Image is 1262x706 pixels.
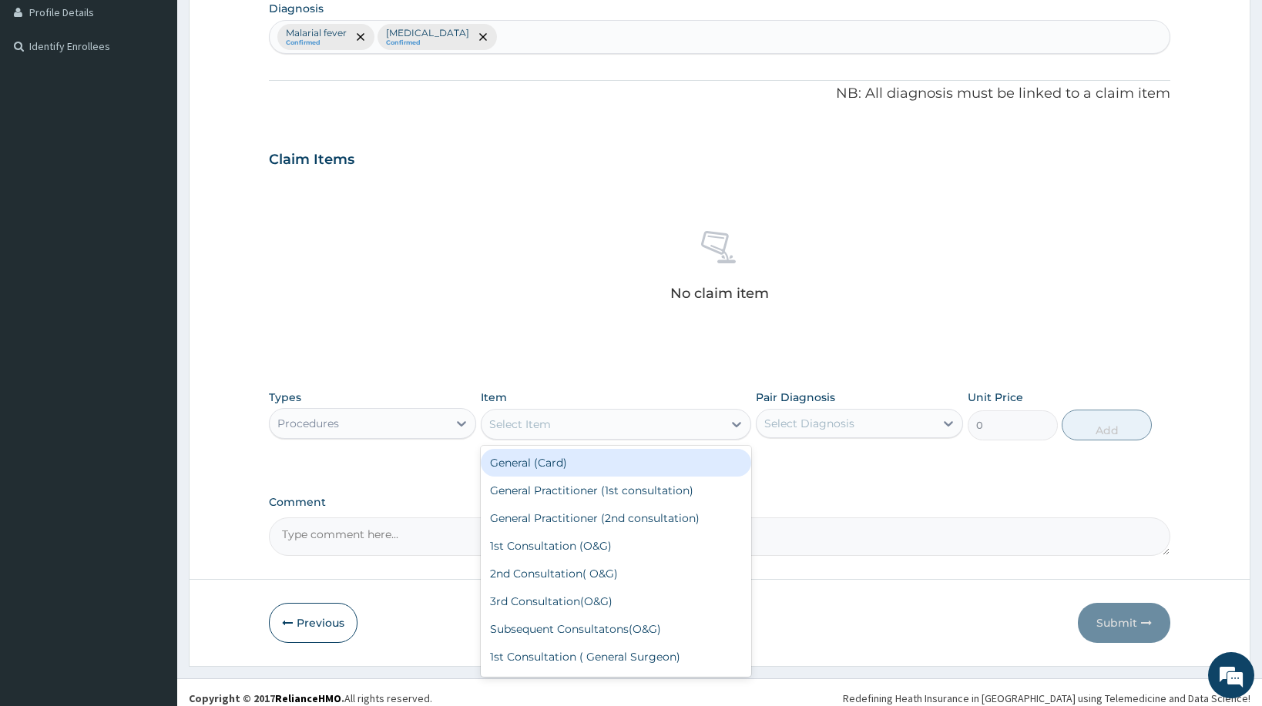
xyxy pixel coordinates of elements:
span: We're online! [89,194,213,350]
p: [MEDICAL_DATA] [386,27,469,39]
div: General Practitioner (2nd consultation) [481,504,751,532]
div: 1st Consultation (O&G) [481,532,751,560]
div: Select Diagnosis [764,416,854,431]
label: Unit Price [968,390,1023,405]
label: Comment [269,496,1170,509]
p: No claim item [670,286,769,301]
div: Minimize live chat window [253,8,290,45]
img: d_794563401_company_1708531726252_794563401 [29,77,62,115]
p: NB: All diagnosis must be linked to a claim item [269,84,1170,104]
small: Confirmed [386,39,469,47]
strong: Copyright © 2017 . [189,691,344,705]
div: 2nd Consultation(General Surgeon) [481,671,751,698]
label: Types [269,391,301,404]
div: General Practitioner (1st consultation) [481,477,751,504]
span: remove selection option [476,30,490,44]
div: Subsequent Consultatons(O&G) [481,615,751,643]
a: RelianceHMO [275,691,341,705]
small: Confirmed [286,39,347,47]
div: 1st Consultation ( General Surgeon) [481,643,751,671]
label: Pair Diagnosis [756,390,835,405]
label: Item [481,390,507,405]
button: Previous [269,603,357,643]
div: Procedures [277,416,339,431]
div: 2nd Consultation( O&G) [481,560,751,587]
h3: Claim Items [269,152,354,169]
label: Diagnosis [269,1,324,16]
div: Chat with us now [80,86,259,106]
button: Add [1062,410,1152,440]
p: Malarial fever [286,27,347,39]
div: General (Card) [481,449,751,477]
button: Submit [1078,603,1170,643]
span: remove selection option [354,30,368,44]
div: 3rd Consultation(O&G) [481,587,751,615]
textarea: Type your message and hit 'Enter' [8,420,294,474]
div: Redefining Heath Insurance in [GEOGRAPHIC_DATA] using Telemedicine and Data Science! [843,691,1250,706]
div: Select Item [489,417,551,432]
